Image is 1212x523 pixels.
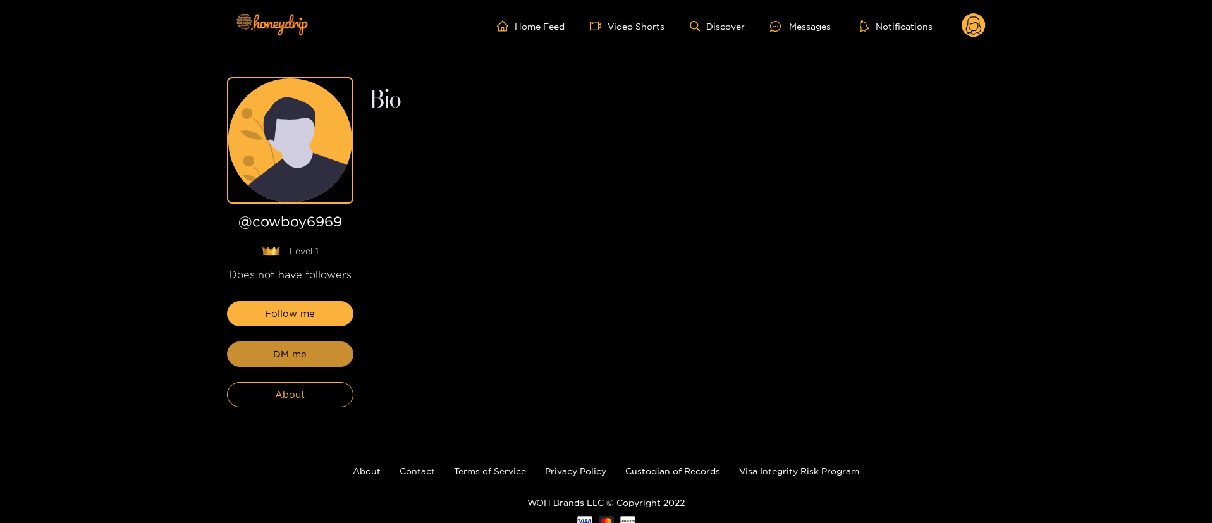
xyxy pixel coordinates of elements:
a: Discover [690,21,745,32]
h1: @ cowboy6969 [227,214,353,235]
span: DM me [273,347,307,362]
span: About [275,387,305,402]
a: About [353,466,381,476]
a: Privacy Policy [545,466,606,476]
a: Video Shorts [590,20,664,32]
span: video-camera [590,20,608,32]
a: Home Feed [497,20,565,32]
a: Custodian of Records [625,466,720,476]
h2: Bio [369,90,986,111]
span: Level 1 [290,245,319,257]
a: Contact [400,466,435,476]
span: home [497,20,515,32]
div: Messages [770,19,831,34]
button: Notifications [856,20,936,32]
img: lavel grade [262,246,280,256]
button: Follow me [227,301,353,326]
span: Follow me [265,306,315,321]
button: DM me [227,341,353,367]
button: About [227,382,353,407]
a: Visa Integrity Risk Program [739,466,859,476]
a: Terms of Service [454,466,526,476]
div: Does not have followers [227,268,353,282]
